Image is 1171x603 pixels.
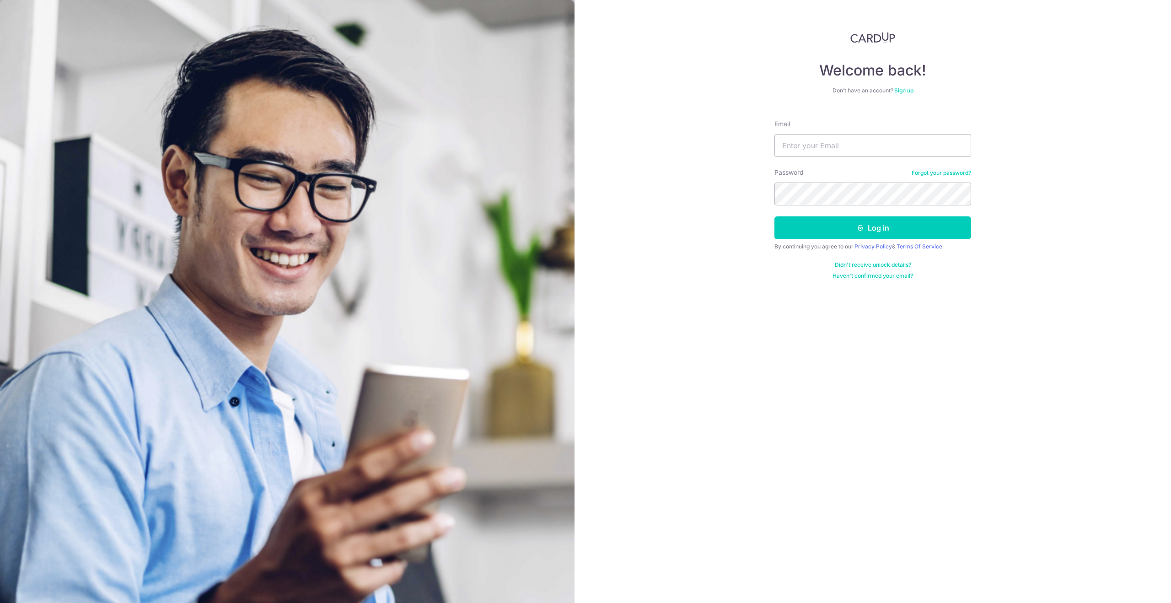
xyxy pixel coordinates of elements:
button: Log in [774,216,971,239]
label: Password [774,168,804,177]
label: Email [774,119,790,129]
a: Haven't confirmed your email? [833,272,913,280]
div: By continuing you agree to our & [774,243,971,250]
img: CardUp Logo [850,32,895,43]
a: Didn't receive unlock details? [835,261,911,269]
a: Sign up [894,87,913,94]
a: Terms Of Service [897,243,942,250]
div: Don’t have an account? [774,87,971,94]
h4: Welcome back! [774,61,971,80]
a: Forgot your password? [912,169,971,177]
input: Enter your Email [774,134,971,157]
a: Privacy Policy [854,243,892,250]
